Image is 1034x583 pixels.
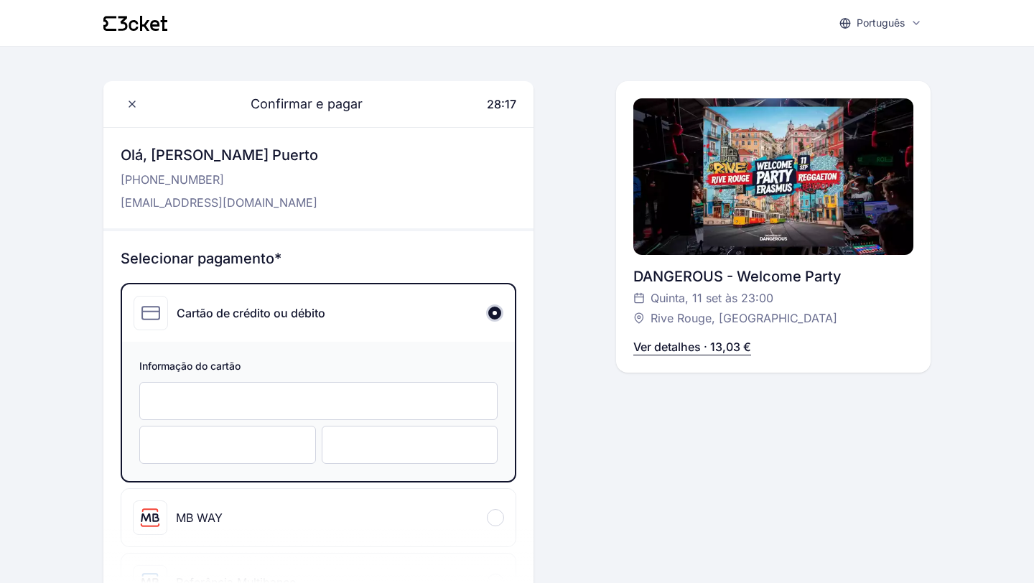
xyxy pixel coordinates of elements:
span: Informação do cartão [139,359,498,376]
h3: Selecionar pagamento* [121,248,516,269]
iframe: Campo de entrada seguro para el CVC [337,438,483,452]
span: Quinta, 11 set às 23:00 [651,289,773,307]
p: Ver detalhes · 13,03 € [633,338,751,355]
div: MB WAY [176,509,223,526]
div: DANGEROUS - Welcome Party [633,266,913,286]
span: Rive Rouge, [GEOGRAPHIC_DATA] [651,309,837,327]
span: Confirmar e pagar [233,94,363,114]
h3: Olá, [PERSON_NAME] Puerto [121,145,318,165]
div: Cartão de crédito ou débito [177,304,325,322]
p: [EMAIL_ADDRESS][DOMAIN_NAME] [121,194,318,211]
iframe: Campo de entrada seguro del número de tarjeta [154,394,483,408]
span: 28:17 [487,97,516,111]
p: Português [857,16,905,30]
p: [PHONE_NUMBER] [121,171,318,188]
iframe: Campo de entrada seguro de la fecha de caducidad [154,438,301,452]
